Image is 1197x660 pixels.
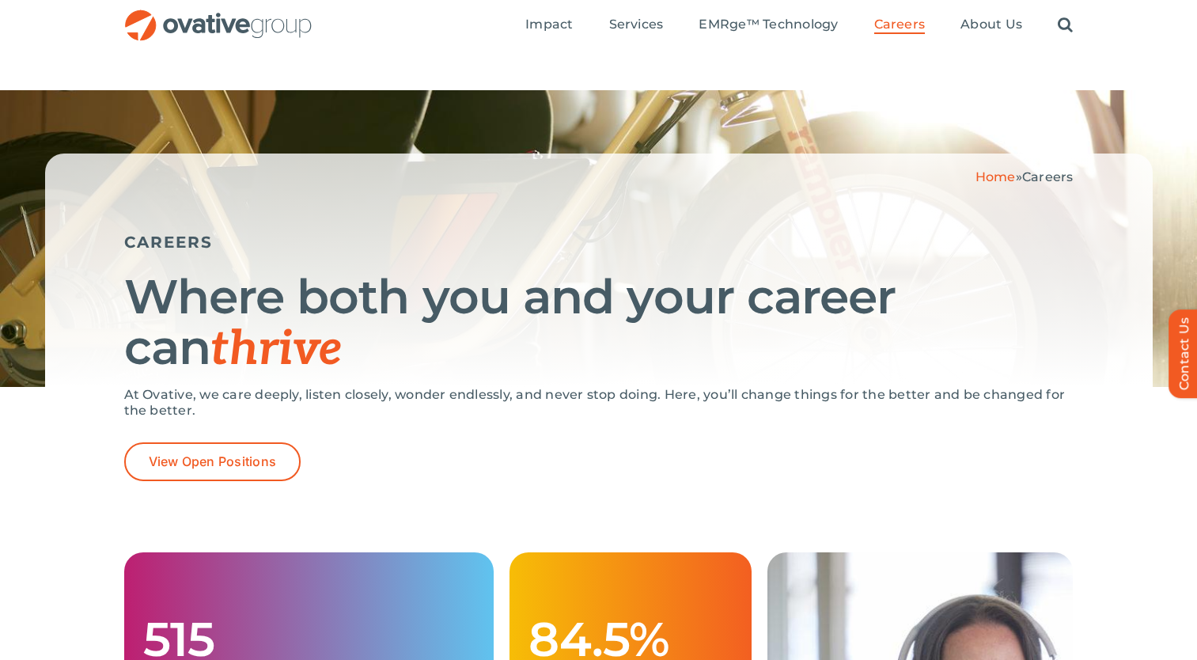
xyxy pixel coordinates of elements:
[975,169,1074,184] span: »
[124,233,1074,252] h5: CAREERS
[124,387,1074,419] p: At Ovative, we care deeply, listen closely, wonder endlessly, and never stop doing. Here, you’ll ...
[525,17,573,32] span: Impact
[874,17,926,32] span: Careers
[609,17,664,32] span: Services
[699,17,838,32] span: EMRge™ Technology
[960,17,1022,34] a: About Us
[1022,169,1074,184] span: Careers
[975,169,1016,184] a: Home
[124,271,1074,375] h1: Where both you and your career can
[149,454,277,469] span: View Open Positions
[609,17,664,34] a: Services
[525,17,573,34] a: Impact
[123,8,313,23] a: OG_Full_horizontal_RGB
[960,17,1022,32] span: About Us
[699,17,838,34] a: EMRge™ Technology
[874,17,926,34] a: Careers
[210,321,343,378] span: thrive
[1058,17,1073,34] a: Search
[124,442,301,481] a: View Open Positions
